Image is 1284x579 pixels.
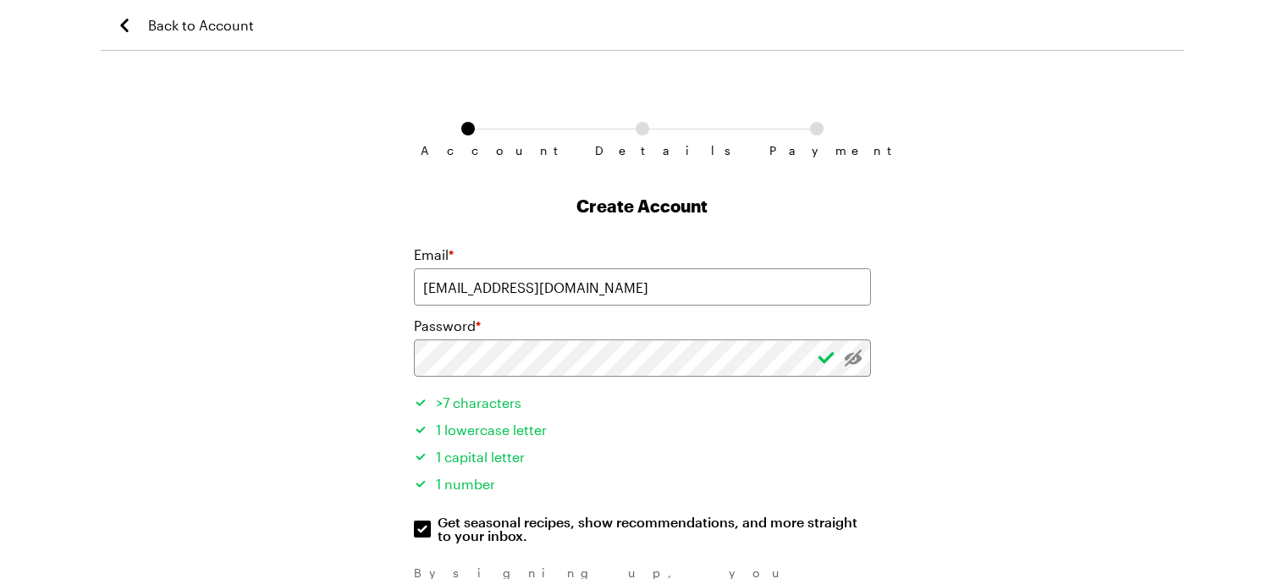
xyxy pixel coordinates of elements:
span: >7 characters [436,394,521,411]
span: 1 number [436,476,495,492]
ol: Subscription checkout form navigation [414,122,871,144]
span: 1 capital letter [436,449,525,465]
span: Payment [769,144,864,157]
label: Email [414,245,454,265]
label: Password [414,316,481,336]
span: Account [421,144,515,157]
input: Get seasonal recipes, show recommendations, and more straight to your inbox. [414,521,431,538]
span: Details [595,144,690,157]
h1: Create Account [414,194,871,218]
span: Back to Account [148,15,254,36]
span: 1 lowercase letter [436,422,547,438]
span: Get seasonal recipes, show recommendations, and more straight to your inbox. [438,516,873,543]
